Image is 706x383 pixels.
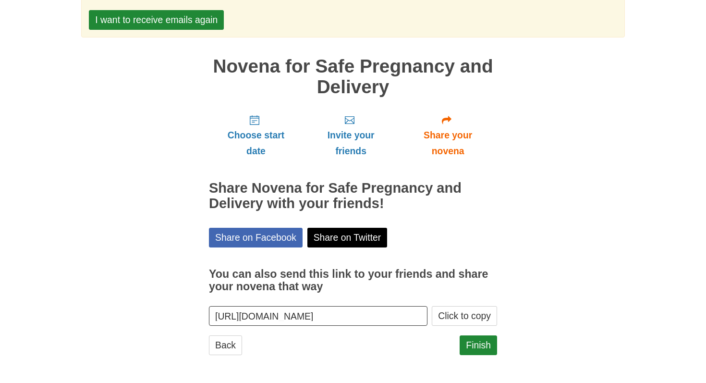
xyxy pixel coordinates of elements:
h1: Novena for Safe Pregnancy and Delivery [209,56,497,97]
a: Share your novena [399,107,497,164]
a: Share on Twitter [307,228,388,247]
a: Back [209,335,242,355]
a: Finish [460,335,497,355]
a: Choose start date [209,107,303,164]
span: Share your novena [408,127,487,159]
a: Invite your friends [303,107,399,164]
span: Choose start date [219,127,293,159]
span: Invite your friends [313,127,389,159]
h2: Share Novena for Safe Pregnancy and Delivery with your friends! [209,181,497,211]
a: Share on Facebook [209,228,303,247]
button: I want to receive emails again [89,10,224,30]
h3: You can also send this link to your friends and share your novena that way [209,268,497,293]
button: Click to copy [432,306,497,326]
